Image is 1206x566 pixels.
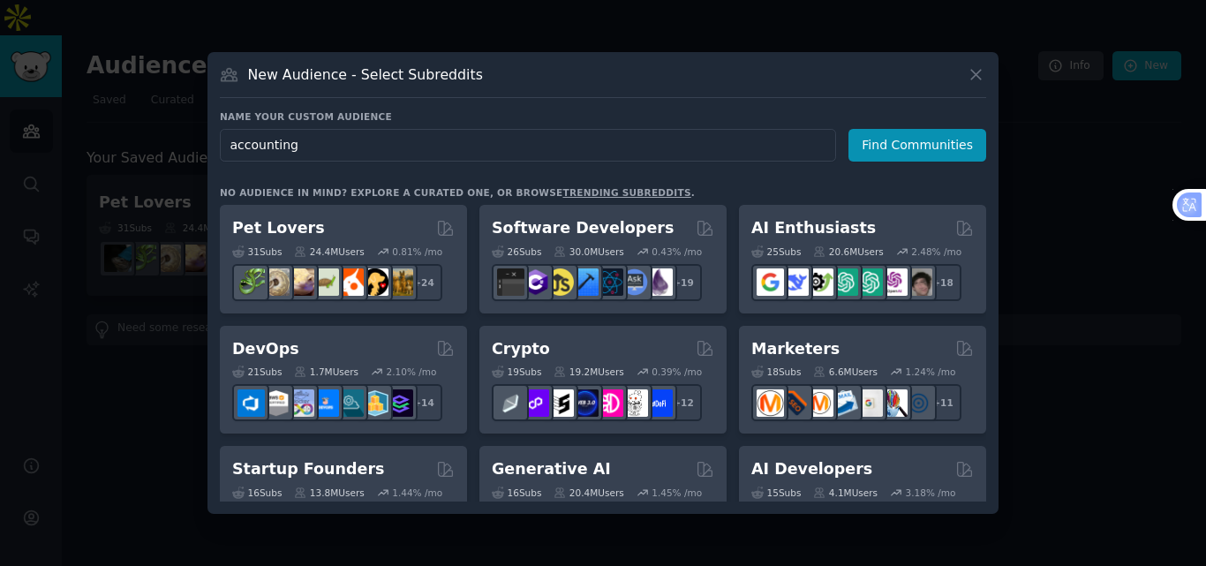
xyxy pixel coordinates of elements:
img: cockatiel [336,268,364,296]
div: + 18 [924,264,961,301]
img: AskMarketing [806,389,833,417]
img: 0xPolygon [522,389,549,417]
div: 30.0M Users [554,245,623,258]
h2: Marketers [751,338,840,360]
img: CryptoNews [621,389,648,417]
img: chatgpt_prompts_ [856,268,883,296]
div: 2.10 % /mo [387,366,437,378]
div: 20.4M Users [554,487,623,499]
div: + 14 [405,384,442,421]
img: content_marketing [757,389,784,417]
img: PetAdvice [361,268,388,296]
img: herpetology [237,268,265,296]
h2: DevOps [232,338,299,360]
h2: Pet Lovers [232,217,325,239]
div: 16 Sub s [232,487,282,499]
div: 18 Sub s [751,366,801,378]
div: 3.18 % /mo [906,487,956,499]
div: 25 Sub s [751,245,801,258]
div: 0.43 % /mo [652,245,702,258]
div: 6.6M Users [813,366,878,378]
div: 26 Sub s [492,245,541,258]
img: OpenAIDev [880,268,908,296]
img: Emailmarketing [831,389,858,417]
img: googleads [856,389,883,417]
img: GoogleGeminiAI [757,268,784,296]
div: 4.1M Users [813,487,878,499]
h2: Crypto [492,338,550,360]
div: 1.44 % /mo [392,487,442,499]
img: learnjavascript [546,268,574,296]
h2: AI Enthusiasts [751,217,876,239]
img: chatgpt_promptDesign [831,268,858,296]
img: AWS_Certified_Experts [262,389,290,417]
img: azuredevops [237,389,265,417]
div: + 19 [665,264,702,301]
img: bigseo [781,389,809,417]
div: 19.2M Users [554,366,623,378]
img: MarketingResearch [880,389,908,417]
input: Pick a short name, like "Digital Marketers" or "Movie-Goers" [220,129,836,162]
img: csharp [522,268,549,296]
img: iOSProgramming [571,268,599,296]
img: leopardgeckos [287,268,314,296]
div: 24.4M Users [294,245,364,258]
img: software [497,268,524,296]
div: 31 Sub s [232,245,282,258]
img: defiblockchain [596,389,623,417]
div: 19 Sub s [492,366,541,378]
div: 2.48 % /mo [911,245,961,258]
img: defi_ [645,389,673,417]
img: AskComputerScience [621,268,648,296]
h2: AI Developers [751,458,872,480]
div: 0.81 % /mo [392,245,442,258]
div: 16 Sub s [492,487,541,499]
img: OnlineMarketing [905,389,932,417]
h3: New Audience - Select Subreddits [248,65,483,84]
img: DeepSeek [781,268,809,296]
img: elixir [645,268,673,296]
div: 21 Sub s [232,366,282,378]
img: ballpython [262,268,290,296]
img: AItoolsCatalog [806,268,833,296]
div: + 12 [665,384,702,421]
div: 1.7M Users [294,366,358,378]
div: 1.24 % /mo [906,366,956,378]
a: trending subreddits [562,187,690,198]
img: ethfinance [497,389,524,417]
h2: Generative AI [492,458,611,480]
img: PlatformEngineers [386,389,413,417]
div: 1.45 % /mo [652,487,702,499]
img: dogbreed [386,268,413,296]
img: turtle [312,268,339,296]
img: ArtificalIntelligence [905,268,932,296]
h2: Software Developers [492,217,674,239]
img: ethstaker [546,389,574,417]
div: No audience in mind? Explore a curated one, or browse . [220,186,695,199]
div: 20.6M Users [813,245,883,258]
div: + 24 [405,264,442,301]
img: platformengineering [336,389,364,417]
img: DevOpsLinks [312,389,339,417]
img: Docker_DevOps [287,389,314,417]
h2: Startup Founders [232,458,384,480]
img: reactnative [596,268,623,296]
div: 13.8M Users [294,487,364,499]
h3: Name your custom audience [220,110,986,123]
img: web3 [571,389,599,417]
div: 15 Sub s [751,487,801,499]
button: Find Communities [848,129,986,162]
img: aws_cdk [361,389,388,417]
div: + 11 [924,384,961,421]
div: 0.39 % /mo [652,366,702,378]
